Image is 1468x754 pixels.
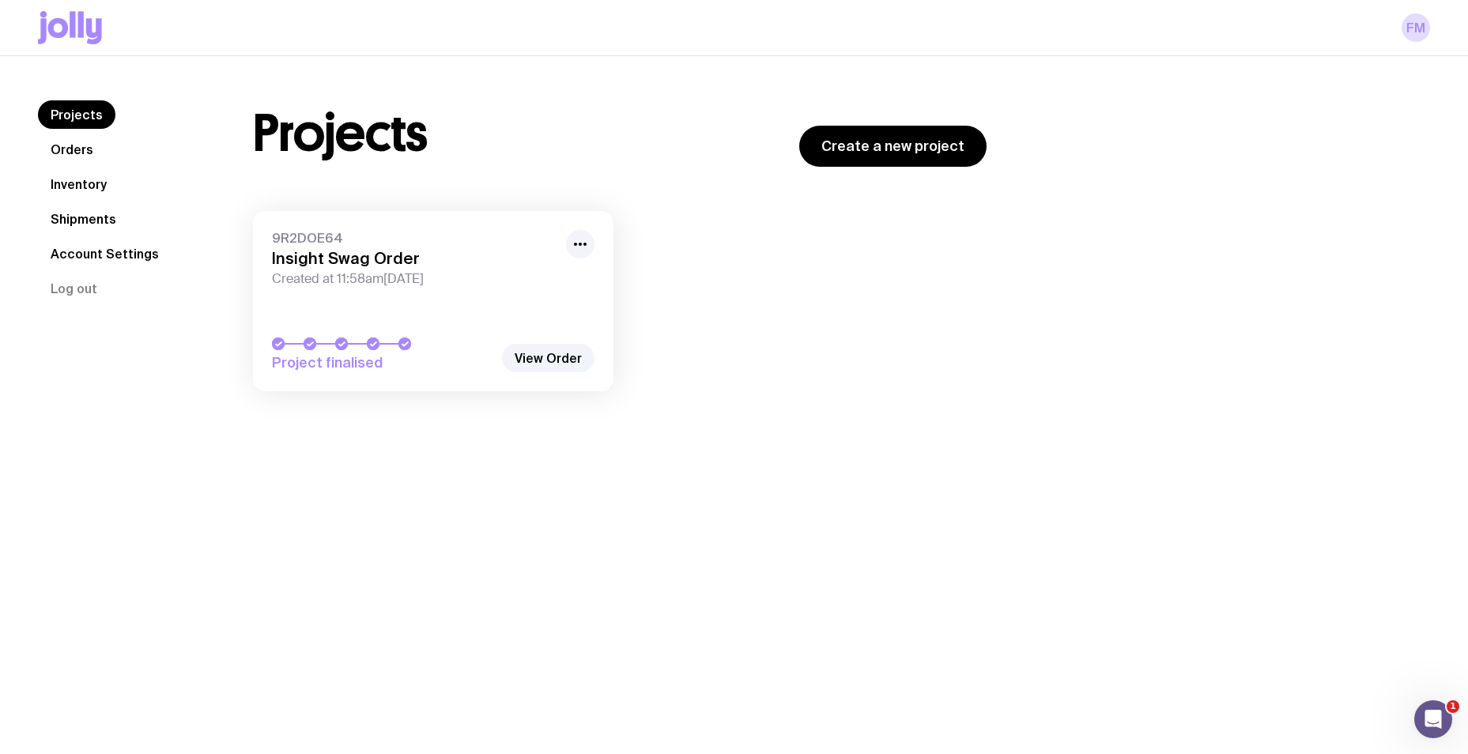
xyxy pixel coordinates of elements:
[502,344,594,372] a: View Order
[38,100,115,129] a: Projects
[272,271,557,287] span: Created at 11:58am[DATE]
[253,211,613,391] a: 9R2DOE64Insight Swag OrderCreated at 11:58am[DATE]Project finalised
[38,170,119,198] a: Inventory
[253,108,428,159] h1: Projects
[38,274,110,303] button: Log out
[38,135,106,164] a: Orders
[799,126,987,167] a: Create a new project
[272,249,557,268] h3: Insight Swag Order
[38,239,172,268] a: Account Settings
[272,230,557,246] span: 9R2DOE64
[1447,700,1459,713] span: 1
[272,353,493,372] span: Project finalised
[1414,700,1452,738] iframe: Intercom live chat
[38,205,129,233] a: Shipments
[1402,13,1430,42] a: FM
